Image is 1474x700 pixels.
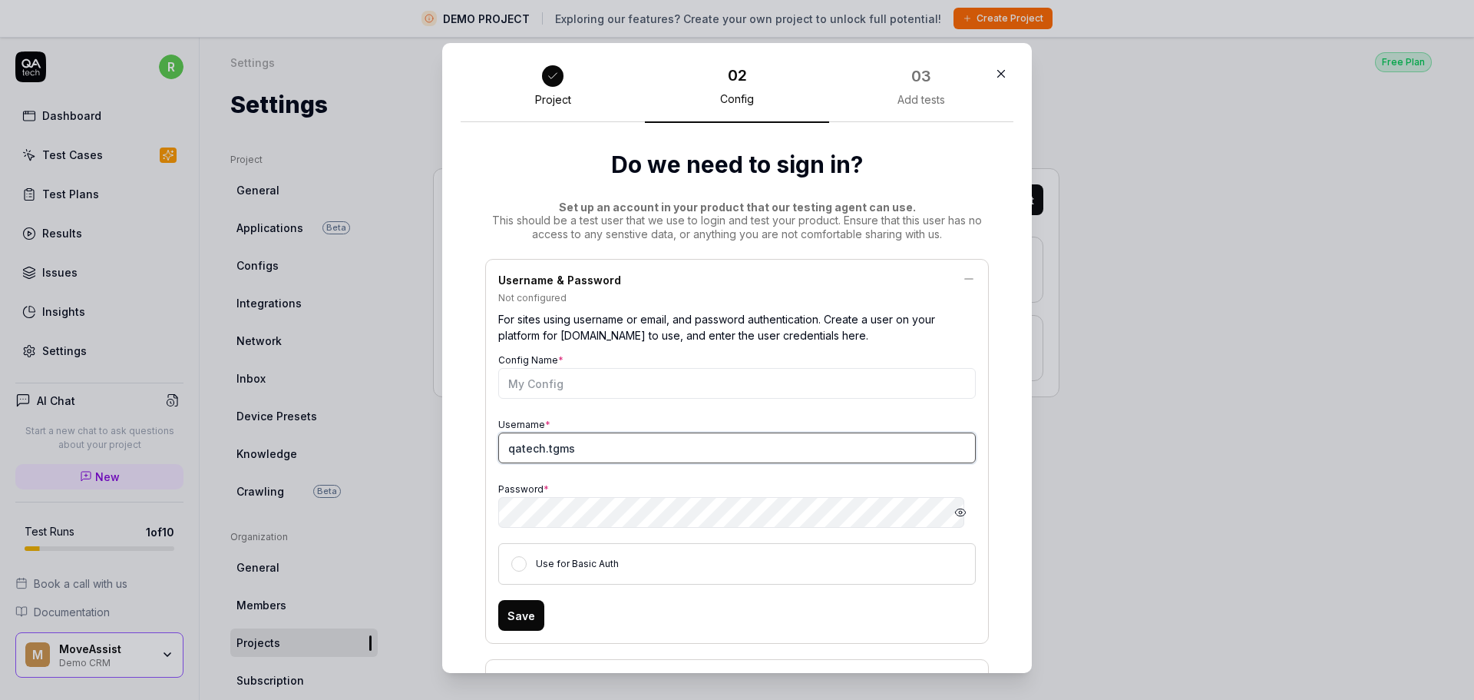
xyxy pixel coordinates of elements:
div: 03 [911,65,931,88]
label: Username [498,419,550,430]
label: Use for Basic Auth [536,558,619,569]
span: Set up an account in your product that our testing agent can use. [559,201,916,214]
label: Config Name [498,354,563,366]
button: Close Modal [989,61,1013,86]
input: My Config [498,368,976,399]
div: Magic Link Login [498,672,976,692]
div: For sites using username or email, and password authentication. Create a user on your platform fo... [498,305,976,350]
label: Password [498,483,549,495]
div: Add tests [897,93,945,107]
div: Config [720,92,754,106]
div: Username & Password [498,272,976,291]
button: Save [498,600,544,631]
div: This should be a test user that we use to login and test your product. Ensure that this user has ... [485,201,989,241]
h2: Do we need to sign in? [485,148,989,182]
div: 02 [728,64,747,87]
div: Not configured [498,291,976,305]
div: Project [535,93,571,107]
